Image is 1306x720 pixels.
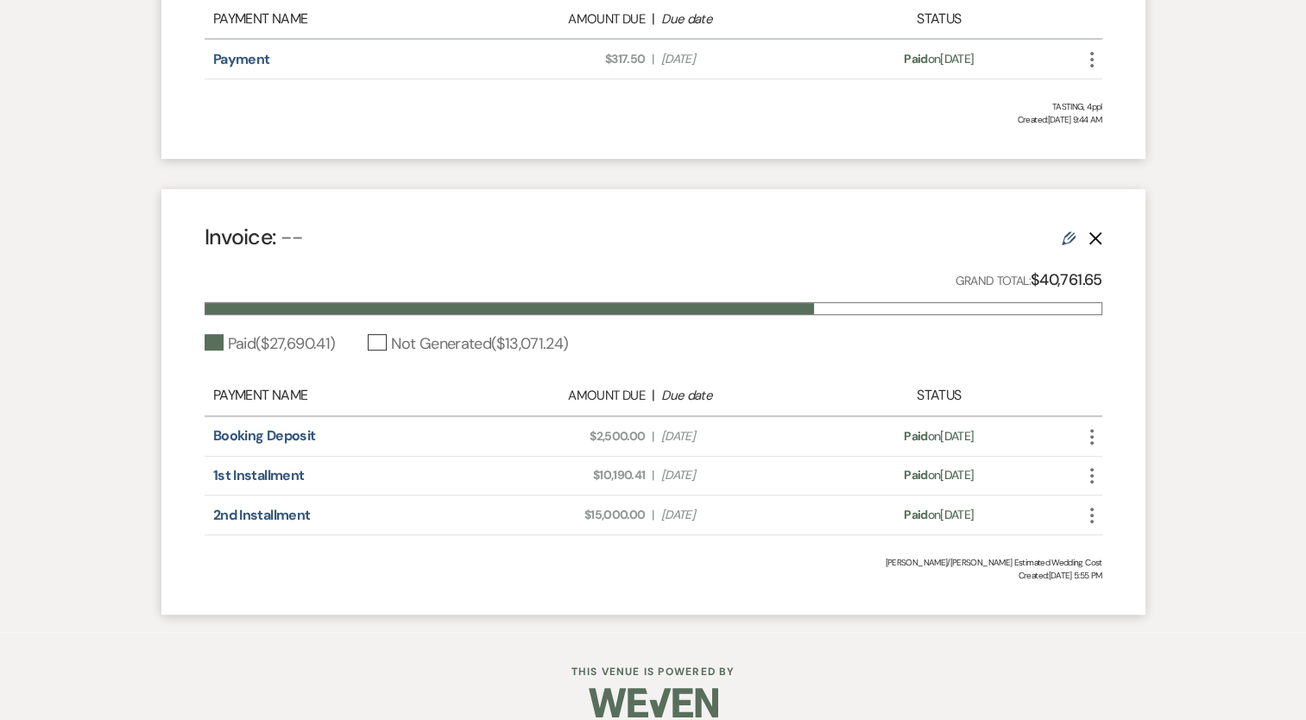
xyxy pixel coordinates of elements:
div: Amount Due [486,9,645,29]
span: | [652,506,653,524]
div: on [DATE] [829,427,1049,445]
span: | [652,466,653,484]
div: on [DATE] [829,50,1049,68]
span: [DATE] [661,50,820,68]
div: Not Generated ( $13,071.24 ) [368,332,568,356]
span: Paid [904,507,927,522]
a: 1st Installment [213,466,304,484]
span: $10,190.41 [486,466,645,484]
span: Created: [DATE] 5:55 PM [205,569,1102,582]
span: [DATE] [661,427,820,445]
div: Status [829,385,1049,406]
span: | [652,427,653,445]
span: $15,000.00 [486,506,645,524]
div: Status [829,9,1049,29]
strong: $40,761.65 [1031,269,1102,290]
div: Due date [661,9,820,29]
span: $317.50 [486,50,645,68]
div: Payment Name [213,9,477,29]
div: | [477,385,830,406]
span: -- [281,223,304,251]
div: | [477,9,830,29]
div: on [DATE] [829,506,1049,524]
span: $2,500.00 [486,427,645,445]
div: on [DATE] [829,466,1049,484]
a: Payment [213,50,270,68]
span: [DATE] [661,466,820,484]
span: Paid [904,428,927,444]
span: Paid [904,51,927,66]
span: Paid [904,467,927,483]
div: Amount Due [486,386,645,406]
div: TASTING, 4ppl [205,100,1102,113]
span: Created: [DATE] 9:44 AM [205,113,1102,126]
div: [PERSON_NAME]/[PERSON_NAME] Estimated Wedding Cost [205,556,1102,569]
p: Grand Total: [956,268,1102,293]
div: Paid ( $27,690.41 ) [205,332,336,356]
a: 2nd Installment [213,506,310,524]
div: Payment Name [213,385,477,406]
a: Booking Deposit [213,426,315,445]
div: Due date [661,386,820,406]
h4: Invoice: [205,222,304,252]
span: | [652,50,653,68]
span: [DATE] [661,506,820,524]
